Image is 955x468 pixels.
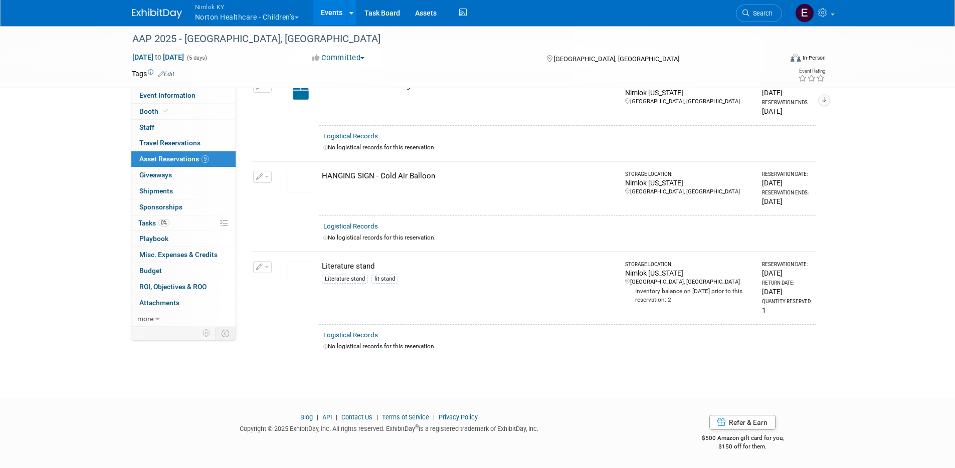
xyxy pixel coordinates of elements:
span: more [137,315,153,323]
img: View Images [286,261,315,283]
span: Misc. Expenses & Credits [139,251,218,259]
span: ROI, Objectives & ROO [139,283,207,291]
td: Personalize Event Tab Strip [198,327,216,340]
div: Storage Location: [625,261,753,268]
a: Logistical Records [323,132,378,140]
a: Privacy Policy [439,413,478,421]
a: Giveaways [131,167,236,183]
div: [DATE] [762,287,812,297]
button: Committed [309,53,368,63]
span: Travel Reservations [139,139,201,147]
a: Travel Reservations [131,135,236,151]
div: Reservation Date: [762,261,812,268]
div: HANGING SIGN - Cold Air Balloon [322,171,616,181]
span: Budget [139,267,162,275]
a: Logistical Records [323,222,378,230]
a: Event Information [131,88,236,103]
span: | [314,413,321,421]
div: [GEOGRAPHIC_DATA], [GEOGRAPHIC_DATA] [625,278,753,286]
div: 1 [762,305,812,315]
a: Booth [131,104,236,119]
div: Reservation Ends: [762,99,812,106]
span: 9 [202,155,209,163]
a: Misc. Expenses & Credits [131,247,236,263]
div: [DATE] [762,268,812,278]
div: [DATE] [762,196,812,206]
div: Nimlok [US_STATE] [625,88,753,98]
div: No logistical records for this reservation. [323,342,812,351]
a: more [131,311,236,327]
sup: ® [415,424,419,429]
a: Refer & Earn [709,415,776,430]
span: Playbook [139,235,168,243]
span: Event Information [139,91,196,99]
a: Sponsorships [131,199,236,215]
td: Tags [132,69,174,79]
span: Nimlok KY [195,2,299,12]
div: Literature stand [322,275,368,284]
div: [DATE] [762,106,812,116]
a: Terms of Service [382,413,429,421]
img: ExhibitDay [132,9,182,19]
a: Budget [131,263,236,279]
img: Capital-Asset-Icon-2.png [286,81,315,103]
div: Event Rating [798,69,825,74]
span: 0% [158,219,169,226]
span: Attachments [139,299,179,307]
div: Storage Location: [625,171,753,178]
span: | [333,413,340,421]
div: $150 off for them. [662,442,824,451]
a: Contact Us [341,413,372,421]
div: [GEOGRAPHIC_DATA], [GEOGRAPHIC_DATA] [625,98,753,106]
span: Shipments [139,187,173,195]
div: In-Person [802,54,826,62]
span: (5 days) [186,55,207,61]
div: Inventory balance on [DATE] prior to this reservation: 2 [625,286,753,304]
a: Edit [158,71,174,78]
div: Event Format [723,52,826,67]
span: Staff [139,123,154,131]
a: Blog [300,413,313,421]
span: Booth [139,107,170,115]
img: Format-Inperson.png [791,54,801,62]
span: to [153,53,163,61]
a: Search [736,5,782,22]
span: Search [749,10,773,17]
span: | [374,413,380,421]
span: Giveaways [139,171,172,179]
span: [DATE] [DATE] [132,53,184,62]
div: Copyright © 2025 ExhibitDay, Inc. All rights reserved. ExhibitDay is a registered trademark of Ex... [132,422,647,433]
div: [GEOGRAPHIC_DATA], [GEOGRAPHIC_DATA] [625,188,753,196]
div: Return Date: [762,280,812,287]
span: [GEOGRAPHIC_DATA], [GEOGRAPHIC_DATA] [554,55,679,63]
div: [DATE] [762,178,812,188]
a: Logistical Records [323,331,378,339]
span: Tasks [138,219,169,227]
div: No logistical records for this reservation. [323,143,812,152]
a: API [322,413,332,421]
div: [DATE] [762,88,812,98]
span: Sponsorships [139,203,182,211]
div: No logistical records for this reservation. [323,233,812,242]
span: | [431,413,437,421]
div: Reservation Date: [762,171,812,178]
a: Staff [131,120,236,135]
i: Booth reservation complete [163,108,168,114]
div: Nimlok [US_STATE] [625,178,753,188]
a: Asset Reservations9 [131,151,236,167]
span: Asset Reservations [139,155,209,163]
td: Toggle Event Tabs [215,327,236,340]
img: Elizabeth Griffin [795,4,814,23]
div: Nimlok [US_STATE] [625,268,753,278]
img: View Images [286,171,315,193]
div: Quantity Reserved: [762,298,812,305]
a: Playbook [131,231,236,247]
div: $500 Amazon gift card for you, [662,427,824,450]
div: lit stand [371,275,398,284]
a: ROI, Objectives & ROO [131,279,236,295]
div: Literature stand [322,261,616,272]
a: Attachments [131,295,236,311]
div: AAP 2025 - [GEOGRAPHIC_DATA], [GEOGRAPHIC_DATA] [129,30,767,48]
a: Tasks0% [131,215,236,231]
div: Reservation Ends: [762,189,812,196]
